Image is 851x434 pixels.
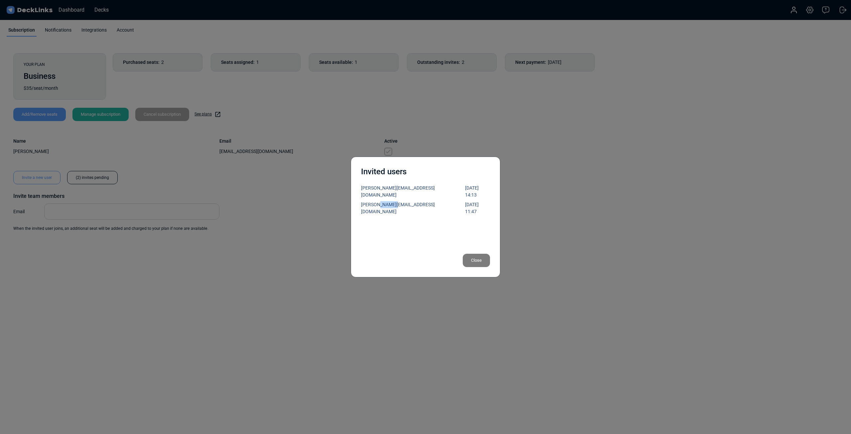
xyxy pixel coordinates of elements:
[361,201,465,215] div: [PERSON_NAME][EMAIL_ADDRESS][DOMAIN_NAME]
[465,201,490,215] div: [DATE] 11:47
[361,185,465,199] div: [PERSON_NAME][EMAIL_ADDRESS][DOMAIN_NAME]
[463,254,490,267] div: Close
[361,167,490,177] h4: Invited users
[465,185,490,199] div: [DATE] 14:13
